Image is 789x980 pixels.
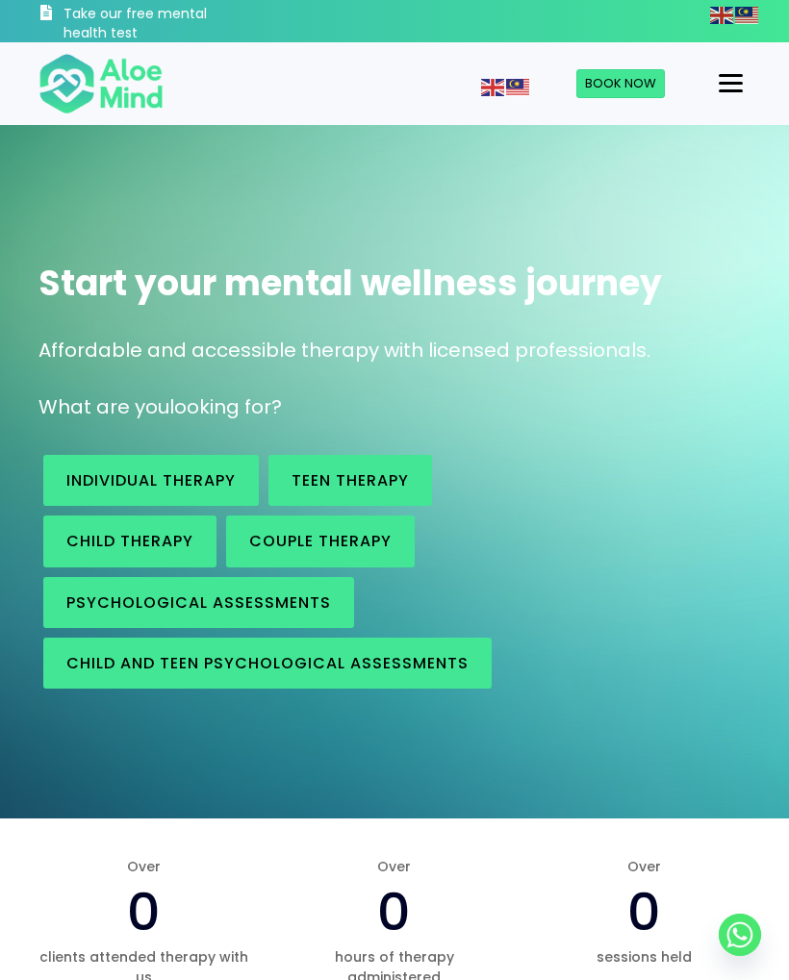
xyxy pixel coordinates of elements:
[735,7,758,24] img: ms
[66,591,331,614] span: Psychological assessments
[481,79,504,96] img: en
[127,875,161,948] span: 0
[585,74,656,92] span: Book Now
[481,76,506,95] a: English
[64,5,252,42] h3: Take our free mental health test
[506,76,531,95] a: Malay
[710,4,735,23] a: English
[38,337,751,364] p: Affordable and accessible therapy with licensed professionals.
[719,914,761,956] a: Whatsapp
[292,469,409,491] span: Teen Therapy
[249,530,392,552] span: Couple therapy
[576,69,665,98] a: Book Now
[43,638,492,689] a: Child and Teen Psychological assessments
[735,4,760,23] a: Malay
[38,5,252,42] a: Take our free mental health test
[539,947,751,967] span: sessions held
[226,515,415,566] a: Couple therapy
[38,259,662,308] span: Start your mental wellness journey
[169,393,282,420] span: looking for?
[43,515,216,566] a: Child Therapy
[506,79,529,96] img: ms
[539,857,751,876] span: Over
[43,577,354,628] a: Psychological assessments
[43,455,259,506] a: Individual therapy
[66,652,469,674] span: Child and Teen Psychological assessments
[38,393,169,420] span: What are you
[38,52,164,115] img: Aloe mind Logo
[38,857,250,876] span: Over
[377,875,411,948] span: 0
[66,469,236,491] span: Individual therapy
[627,875,661,948] span: 0
[66,530,193,552] span: Child Therapy
[710,7,733,24] img: en
[711,67,751,100] button: Menu
[268,455,432,506] a: Teen Therapy
[289,857,500,876] span: Over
